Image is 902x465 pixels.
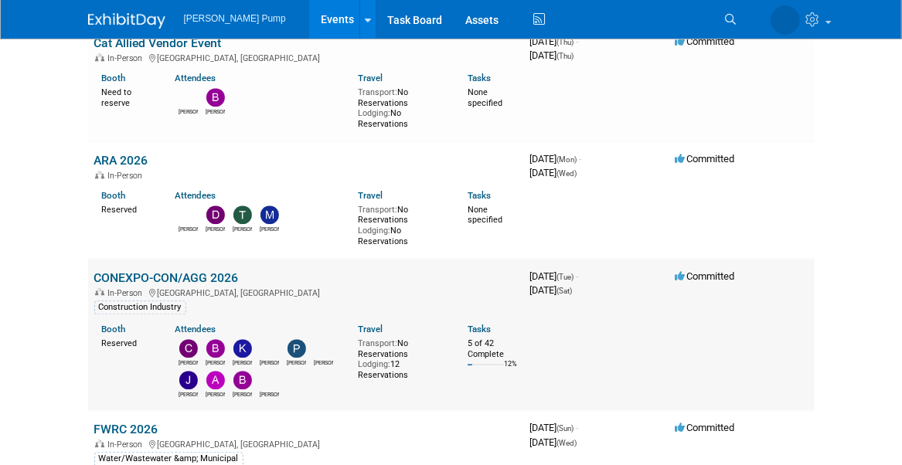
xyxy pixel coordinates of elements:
[94,437,518,450] div: [GEOGRAPHIC_DATA], [GEOGRAPHIC_DATA]
[358,335,444,381] div: No Reservations 12 Reservations
[358,359,390,369] span: Lodging:
[206,339,225,358] img: Bobby Zitzka
[358,205,397,215] span: Transport:
[102,202,152,216] div: Reserved
[108,440,148,450] span: In-Person
[260,389,279,399] div: Rachel Court
[108,288,148,298] span: In-Person
[175,73,216,83] a: Attendees
[260,358,279,367] div: Amanda Smith
[94,422,158,436] a: FWRC 2026
[530,436,577,448] span: [DATE]
[287,358,306,367] div: Patrick Champagne
[468,73,491,83] a: Tasks
[108,53,148,63] span: In-Person
[557,287,573,295] span: (Sat)
[179,371,198,389] img: Jake Sowders
[94,286,518,298] div: [GEOGRAPHIC_DATA], [GEOGRAPHIC_DATA]
[233,358,252,367] div: Kelly Seliga
[358,202,444,247] div: No Reservations No Reservations
[530,49,574,61] span: [DATE]
[577,270,579,282] span: -
[94,153,148,168] a: ARA 2026
[102,84,152,108] div: Need to reserve
[468,324,491,334] a: Tasks
[102,73,126,83] a: Booth
[468,87,502,108] span: None specified
[288,339,306,358] img: Patrick Champagne
[102,335,152,349] div: Reserved
[676,153,735,165] span: Committed
[676,36,735,47] span: Committed
[233,389,252,399] div: Brian Lee
[95,288,104,296] img: In-Person Event
[530,36,579,47] span: [DATE]
[233,371,252,389] img: Brian Lee
[179,389,198,399] div: Jake Sowders
[95,171,104,178] img: In-Person Event
[676,270,735,282] span: Committed
[206,389,225,399] div: Allan Curry
[179,205,198,224] img: Amanda Smith
[179,88,198,107] img: Amanda Smith
[358,226,390,236] span: Lodging:
[206,107,225,116] div: Bobby Zitzka
[530,270,579,282] span: [DATE]
[94,51,518,63] div: [GEOGRAPHIC_DATA], [GEOGRAPHIC_DATA]
[358,324,383,334] a: Travel
[206,371,225,389] img: Allan Curry
[468,190,491,201] a: Tasks
[184,13,286,24] span: [PERSON_NAME] Pump
[233,205,252,224] img: Terry Guerra
[530,153,582,165] span: [DATE]
[358,338,397,348] span: Transport:
[94,270,239,285] a: CONEXPO-CON/AGG 2026
[175,324,216,334] a: Attendees
[358,190,383,201] a: Travel
[358,108,390,118] span: Lodging:
[530,422,579,433] span: [DATE]
[314,358,333,367] div: Ryan McHugh
[557,424,574,433] span: (Sun)
[676,422,735,433] span: Committed
[108,171,148,181] span: In-Person
[102,324,126,334] a: Booth
[175,190,216,201] a: Attendees
[577,422,579,433] span: -
[557,169,577,178] span: (Wed)
[358,84,444,130] div: No Reservations No Reservations
[504,360,517,381] td: 12%
[179,107,198,116] div: Amanda Smith
[260,205,279,224] img: Martin Strong
[557,38,574,46] span: (Thu)
[580,153,582,165] span: -
[95,440,104,447] img: In-Person Event
[95,53,104,61] img: In-Person Event
[557,52,574,60] span: (Thu)
[179,224,198,233] div: Amanda Smith
[530,167,577,178] span: [DATE]
[260,224,279,233] div: Martin Strong
[179,339,198,358] img: Christopher Thompson
[260,339,279,358] img: Amanda Smith
[206,88,225,107] img: Bobby Zitzka
[94,36,222,50] a: Cat Allied Vendor Event
[88,13,165,29] img: ExhibitDay
[358,87,397,97] span: Transport:
[260,371,279,389] img: Rachel Court
[530,284,573,296] span: [DATE]
[468,338,518,359] div: 5 of 42 Complete
[577,36,579,47] span: -
[315,339,333,358] img: Ryan McHugh
[94,300,186,314] div: Construction Industry
[233,339,252,358] img: Kelly Seliga
[206,224,225,233] div: David Perry
[557,273,574,281] span: (Tue)
[557,439,577,447] span: (Wed)
[557,155,577,164] span: (Mon)
[468,205,502,226] span: None specified
[206,205,225,224] img: David Perry
[233,224,252,233] div: Terry Guerra
[179,358,198,367] div: Christopher Thompson
[102,190,126,201] a: Booth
